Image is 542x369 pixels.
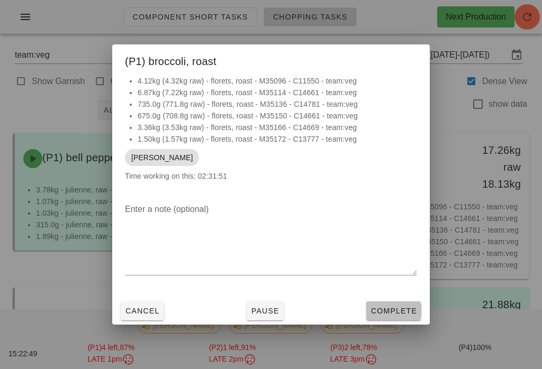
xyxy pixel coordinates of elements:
span: Pause [251,307,279,315]
li: 735.0g (771.8g raw) - florets, roast - M35136 - C14781 - team:veg [138,98,417,110]
button: Cancel [121,301,164,320]
li: 4.12kg (4.32kg raw) - florets, roast - M35096 - C11550 - team:veg [138,75,417,87]
li: 6.87kg (7.22kg raw) - florets, roast - M35114 - C14661 - team:veg [138,87,417,98]
li: 1.50kg (1.57kg raw) - florets, roast - M35172 - C13777 - team:veg [138,133,417,145]
button: Pause [247,301,284,320]
span: [PERSON_NAME] [131,149,193,166]
li: 675.0g (708.8g raw) - florets, roast - M35150 - C14661 - team:veg [138,110,417,122]
button: Complete [366,301,421,320]
span: Complete [371,307,417,315]
div: (P1) broccoli, roast [112,44,430,75]
span: Cancel [125,307,160,315]
div: Time working on this: 02:31:51 [112,75,430,192]
li: 3.36kg (3.53kg raw) - florets, roast - M35166 - C14669 - team:veg [138,122,417,133]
